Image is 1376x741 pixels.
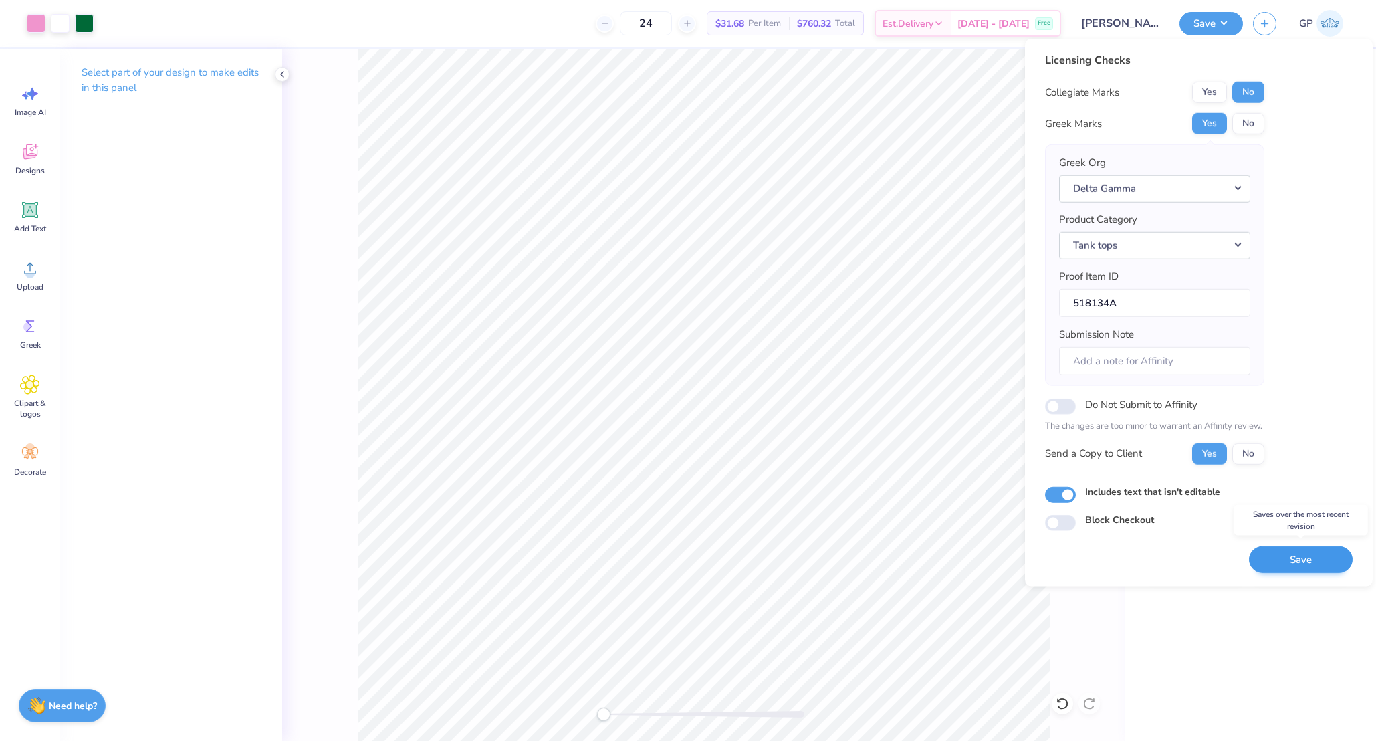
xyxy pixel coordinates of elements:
[835,17,855,31] span: Total
[1232,82,1264,103] button: No
[1192,443,1227,464] button: Yes
[597,708,610,721] div: Accessibility label
[1293,10,1349,37] a: GP
[1045,446,1142,461] div: Send a Copy to Client
[883,17,933,31] span: Est. Delivery
[14,467,46,478] span: Decorate
[1059,346,1250,375] input: Add a note for Affinity
[1234,505,1368,536] div: Saves over the most recent revision
[14,223,46,234] span: Add Text
[1038,19,1050,28] span: Free
[1192,82,1227,103] button: Yes
[1059,327,1134,342] label: Submission Note
[1192,113,1227,134] button: Yes
[1045,116,1102,132] div: Greek Marks
[957,17,1030,31] span: [DATE] - [DATE]
[17,282,43,292] span: Upload
[1045,85,1119,100] div: Collegiate Marks
[1316,10,1343,37] img: Gene Padilla
[1059,212,1137,227] label: Product Category
[8,398,52,419] span: Clipart & logos
[715,17,744,31] span: $31.68
[1059,231,1250,259] button: Tank tops
[1085,513,1154,527] label: Block Checkout
[1249,546,1353,573] button: Save
[1045,420,1264,433] p: The changes are too minor to warrant an Affinity review.
[1045,52,1264,68] div: Licensing Checks
[1059,155,1106,171] label: Greek Org
[82,65,261,96] p: Select part of your design to make edits in this panel
[1085,396,1197,413] label: Do Not Submit to Affinity
[20,340,41,350] span: Greek
[1085,484,1220,498] label: Includes text that isn't editable
[15,107,46,118] span: Image AI
[1179,12,1243,35] button: Save
[1232,443,1264,464] button: No
[748,17,781,31] span: Per Item
[620,11,672,35] input: – –
[797,17,831,31] span: $760.32
[1059,175,1250,202] button: Delta Gamma
[1071,10,1169,37] input: Untitled Design
[1299,16,1313,31] span: GP
[1059,269,1119,284] label: Proof Item ID
[15,165,45,176] span: Designs
[49,700,97,712] strong: Need help?
[1232,113,1264,134] button: No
